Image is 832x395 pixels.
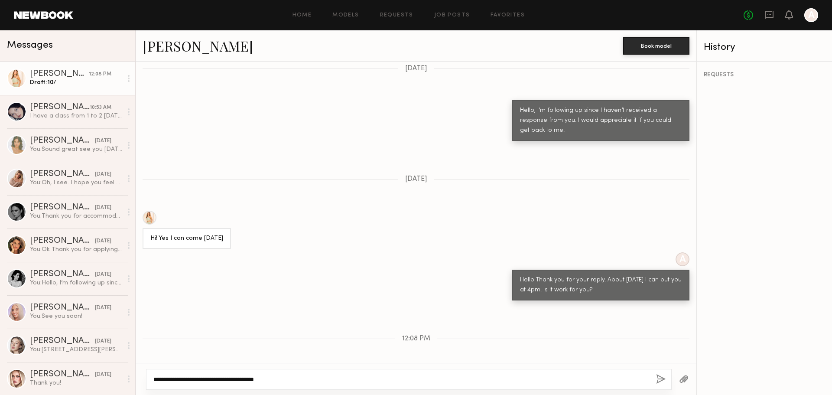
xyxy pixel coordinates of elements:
div: [PERSON_NAME] [30,370,95,379]
a: Models [332,13,359,18]
div: [PERSON_NAME] [30,304,95,312]
div: [DATE] [95,371,111,379]
div: [DATE] [95,170,111,179]
div: [PERSON_NAME] [30,270,95,279]
div: [PERSON_NAME] [30,237,95,245]
a: A [804,8,818,22]
div: [DATE] [95,237,111,245]
div: Hi! Yes I can come [DATE] [150,234,223,244]
div: I have a class from 1 to 2 [DATE], looks like I can’t make it to the casting then [30,112,122,120]
a: Job Posts [434,13,470,18]
div: [DATE] [95,304,111,312]
div: You: Hello, I’m following up since I haven’t received a response from you. I would appreciate it ... [30,279,122,287]
div: You: [STREET_ADDRESS][PERSON_NAME]. You are scheduled for casting [DATE] 3pm See you then. [30,346,122,354]
div: You: Thank you for accommodating the sudden change. Then I will schedule you for [DATE] 3pm. Than... [30,212,122,220]
div: [PERSON_NAME] [30,203,95,212]
a: Requests [380,13,413,18]
div: [PERSON_NAME] [30,170,95,179]
div: You: Sound great see you [DATE] 2pm. [30,145,122,153]
div: Hello, I’m following up since I haven’t received a response from you. I would appreciate it if yo... [520,106,682,136]
a: [PERSON_NAME] [143,36,253,55]
a: Home [292,13,312,18]
div: Hello Thank you for your reply. About [DATE] I can put you at 4pm. Is it work for you? [520,275,682,295]
div: [PERSON_NAME] [30,70,89,78]
div: 10:53 AM [90,104,111,112]
span: [DATE] [405,176,427,183]
span: Messages [7,40,53,50]
div: You: Ok Thank you for applying, have a great day. [30,245,122,254]
div: [DATE] [95,337,111,346]
div: Thank you! [30,379,122,387]
div: Draft: 10/ [30,78,122,87]
div: [DATE] [95,204,111,212]
div: [DATE] [95,271,111,279]
div: [PERSON_NAME] [30,137,95,145]
div: [PERSON_NAME] [30,103,90,112]
span: [DATE] [405,65,427,72]
div: History [704,42,825,52]
div: You: See you soon! [30,312,122,320]
div: You: Oh, I see. I hope you feel better. I can schedule you for [DATE] 4pm. Does that work for you? [30,179,122,187]
button: Book model [623,37,689,55]
a: Book model [623,42,689,49]
div: REQUESTS [704,72,825,78]
div: [DATE] [95,137,111,145]
span: 12:08 PM [402,335,430,343]
div: [PERSON_NAME] [30,337,95,346]
div: 12:08 PM [89,70,111,78]
a: Favorites [491,13,525,18]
